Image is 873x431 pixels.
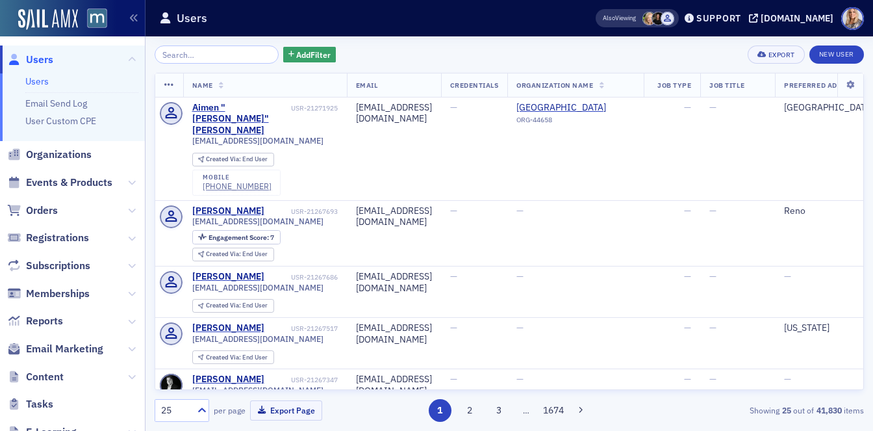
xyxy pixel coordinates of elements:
div: Support [696,12,741,24]
div: ORG-44658 [516,116,635,129]
span: Name [192,81,213,90]
button: [DOMAIN_NAME] [749,14,838,23]
div: Created Via: End User [192,299,274,313]
span: Job Title [709,81,744,90]
span: Organizations [26,148,92,162]
strong: 25 [779,404,793,416]
span: — [784,373,791,385]
div: [EMAIL_ADDRESS][DOMAIN_NAME] [356,322,432,345]
button: 1 [429,399,451,422]
div: Showing out of items [637,404,864,416]
span: — [516,322,524,333]
button: Export Page [250,400,322,421]
span: Engagement Score : [209,233,270,242]
span: Content [26,370,64,384]
div: mobile [203,174,272,181]
a: Content [7,370,64,384]
span: Reports [26,314,63,328]
div: USR-21267517 [266,324,338,333]
button: AddFilter [283,47,336,63]
img: SailAMX [87,8,107,29]
span: Tasks [26,397,53,411]
span: [EMAIL_ADDRESS][DOMAIN_NAME] [192,334,323,344]
input: Search… [155,46,279,64]
img: SailAMX [18,9,78,30]
a: [PHONE_NUMBER] [203,181,272,191]
span: Memberships [26,287,90,301]
span: [EMAIL_ADDRESS][DOMAIN_NAME] [192,136,323,146]
span: [EMAIL_ADDRESS][DOMAIN_NAME] [192,216,323,226]
div: 25 [161,404,190,417]
span: — [450,270,457,282]
div: Also [603,14,615,22]
div: [EMAIL_ADDRESS][DOMAIN_NAME] [356,102,432,125]
div: Created Via: End User [192,350,274,364]
span: Organization Name [516,81,593,90]
a: Memberships [7,287,90,301]
a: User Custom CPE [25,115,96,127]
div: End User [206,354,268,361]
a: Aimen "[PERSON_NAME]" [PERSON_NAME] [192,102,289,137]
div: End User [206,302,268,309]
span: — [709,270,716,282]
a: [PERSON_NAME] [192,374,264,385]
span: Registrations [26,231,89,245]
span: Viewing [603,14,636,23]
div: Created Via: End User [192,153,274,166]
span: — [516,270,524,282]
span: Justin Chase [661,12,674,25]
a: Users [7,53,53,67]
span: — [709,322,716,333]
a: Reports [7,314,63,328]
a: Organizations [7,148,92,162]
a: Users [25,75,49,87]
span: Created Via : [206,301,242,309]
a: [PERSON_NAME] [192,271,264,283]
span: — [450,322,457,333]
span: Rebekah Olson [642,12,656,25]
span: — [450,373,457,385]
a: View Homepage [78,8,107,31]
label: per page [214,404,246,416]
a: [PERSON_NAME] [192,322,264,334]
div: Engagement Score: 7 [192,230,281,244]
span: — [684,270,691,282]
span: Events & Products [26,176,112,190]
span: — [684,101,691,113]
span: [EMAIL_ADDRESS][DOMAIN_NAME] [192,283,323,293]
div: USR-21267686 [266,273,338,281]
div: USR-21267693 [266,207,338,216]
a: [PERSON_NAME] [192,205,264,217]
a: Subscriptions [7,259,90,273]
button: 3 [488,399,511,422]
a: Tasks [7,397,53,411]
div: [EMAIL_ADDRESS][DOMAIN_NAME] [356,374,432,397]
span: Lauren McDonough [652,12,665,25]
strong: 41,830 [814,404,844,416]
span: … [517,404,535,416]
a: Email Marketing [7,342,103,356]
span: — [684,373,691,385]
span: — [784,270,791,282]
span: — [709,373,716,385]
div: [DOMAIN_NAME] [761,12,833,24]
span: Add Filter [296,49,331,60]
span: — [450,101,457,113]
a: [GEOGRAPHIC_DATA] [516,102,635,114]
div: Created Via: End User [192,248,274,261]
a: New User [809,46,864,64]
div: 7 [209,234,274,241]
span: — [709,101,716,113]
div: End User [206,251,268,258]
a: Orders [7,203,58,218]
span: Email Marketing [26,342,103,356]
span: — [516,205,524,216]
span: — [450,205,457,216]
span: [EMAIL_ADDRESS][DOMAIN_NAME] [192,385,323,395]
